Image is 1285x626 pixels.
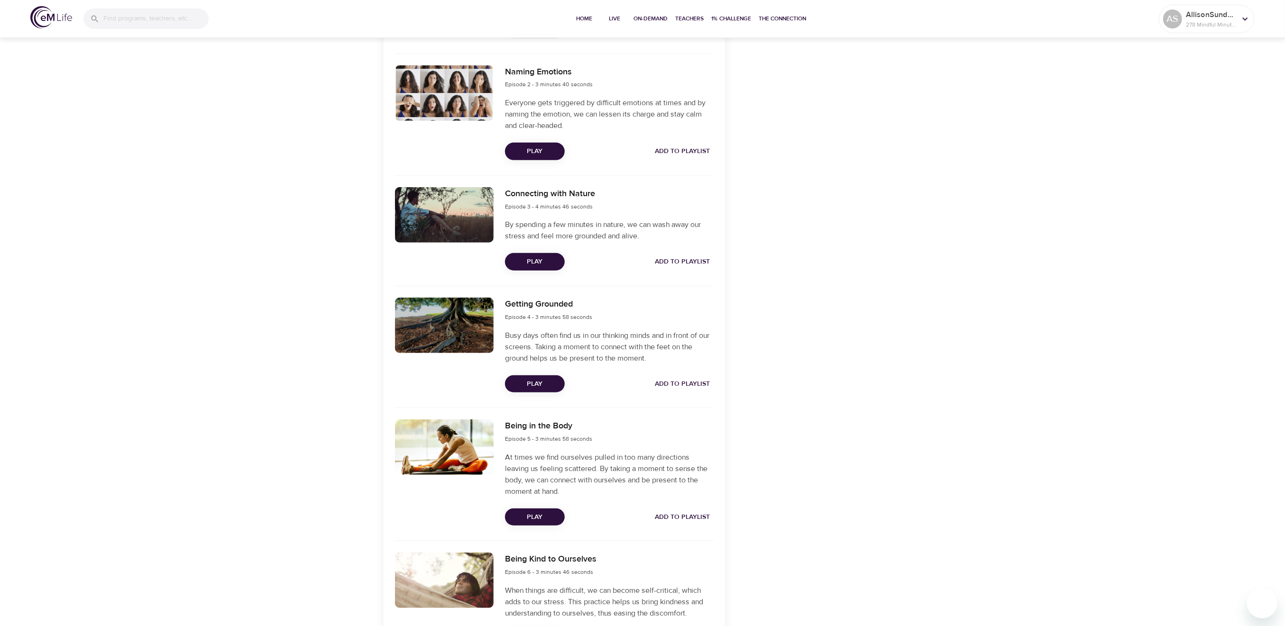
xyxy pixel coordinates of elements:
[505,313,592,321] span: Episode 4 - 3 minutes 58 seconds
[633,14,668,24] span: On-Demand
[1186,9,1236,20] p: AllisonSundstrom
[655,145,710,157] span: Add to Playlist
[655,256,710,268] span: Add to Playlist
[651,375,714,393] button: Add to Playlist
[513,378,557,390] span: Play
[505,553,597,566] h6: Being Kind to Ourselves
[505,435,592,443] span: Episode 5 - 3 minutes 58 seconds
[711,14,751,24] span: 1% Challenge
[505,452,714,497] p: At times we find ourselves pulled in too many directions leaving us feeling scattered. By taking ...
[759,14,806,24] span: The Connection
[103,9,209,29] input: Find programs, teachers, etc...
[505,143,565,160] button: Play
[655,378,710,390] span: Add to Playlist
[1186,20,1236,29] p: 278 Mindful Minutes
[505,298,592,311] h6: Getting Grounded
[1247,588,1277,618] iframe: Button to launch messaging window
[505,203,593,210] span: Episode 3 - 4 minutes 46 seconds
[505,65,593,79] h6: Naming Emotions
[505,81,593,88] span: Episode 2 - 3 minutes 40 seconds
[505,585,714,619] p: When things are difficult, we can become self-critical, which adds to our stress. This practice h...
[505,219,714,242] p: By spending a few minutes in nature, we can wash away our stress and feel more grounded and alive.
[675,14,704,24] span: Teachers
[505,508,565,526] button: Play
[505,330,714,364] p: Busy days often find us in our thinking minds and in front of our screens. Taking a moment to con...
[505,253,565,271] button: Play
[651,253,714,271] button: Add to Playlist
[651,508,714,526] button: Add to Playlist
[505,419,592,433] h6: Being in the Body
[513,145,557,157] span: Play
[505,568,593,576] span: Episode 6 - 3 minutes 46 seconds
[1163,9,1182,28] div: AS
[573,14,596,24] span: Home
[30,6,72,28] img: logo
[651,143,714,160] button: Add to Playlist
[513,511,557,523] span: Play
[505,187,595,201] h6: Connecting with Nature
[655,511,710,523] span: Add to Playlist
[505,97,714,131] p: Everyone gets triggered by difficult emotions at times and by naming the emotion, we can lessen i...
[603,14,626,24] span: Live
[513,256,557,268] span: Play
[505,375,565,393] button: Play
